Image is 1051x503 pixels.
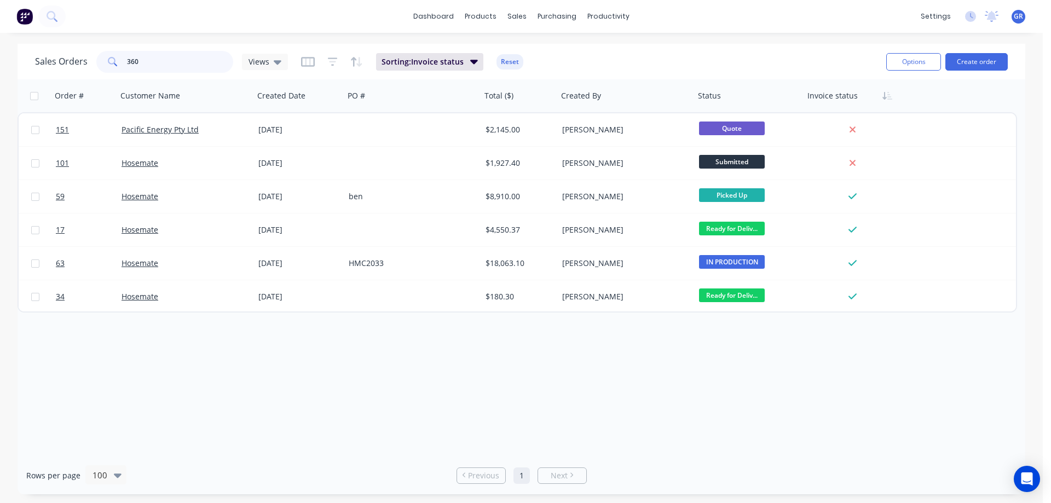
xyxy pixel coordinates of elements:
span: 101 [56,158,69,169]
span: 59 [56,191,65,202]
img: Factory [16,8,33,25]
a: Hosemate [122,258,158,268]
div: Customer Name [120,90,180,101]
a: Pacific Energy Pty Ltd [122,124,199,135]
span: IN PRODUCTION [699,255,765,269]
div: [DATE] [258,124,340,135]
div: [PERSON_NAME] [562,258,684,269]
span: Views [249,56,269,67]
div: $180.30 [486,291,550,302]
button: Reset [496,54,523,70]
a: 59 [56,180,122,213]
div: [PERSON_NAME] [562,291,684,302]
div: $2,145.00 [486,124,550,135]
ul: Pagination [452,467,591,484]
div: Created By [561,90,601,101]
button: Create order [945,53,1008,71]
a: 17 [56,213,122,246]
a: Hosemate [122,291,158,302]
a: Hosemate [122,191,158,201]
span: Ready for Deliv... [699,222,765,235]
div: Invoice status [807,90,858,101]
a: Previous page [457,470,505,481]
a: 101 [56,147,122,180]
a: Hosemate [122,158,158,168]
div: productivity [582,8,635,25]
a: Page 1 is your current page [513,467,530,484]
div: $8,910.00 [486,191,550,202]
div: [DATE] [258,158,340,169]
span: Quote [699,122,765,135]
div: Order # [55,90,84,101]
span: Sorting: Invoice status [382,56,464,67]
span: GR [1014,11,1023,21]
span: 17 [56,224,65,235]
div: settings [915,8,956,25]
h1: Sales Orders [35,56,88,67]
span: Submitted [699,155,765,169]
span: 34 [56,291,65,302]
a: Hosemate [122,224,158,235]
div: [DATE] [258,224,340,235]
div: [PERSON_NAME] [562,191,684,202]
span: Next [551,470,568,481]
div: [DATE] [258,291,340,302]
div: PO # [348,90,365,101]
div: [DATE] [258,258,340,269]
span: Picked Up [699,188,765,202]
span: 151 [56,124,69,135]
a: 34 [56,280,122,313]
div: ben [349,191,470,202]
div: [DATE] [258,191,340,202]
div: [PERSON_NAME] [562,124,684,135]
span: Rows per page [26,470,80,481]
div: $1,927.40 [486,158,550,169]
a: 151 [56,113,122,146]
div: $4,550.37 [486,224,550,235]
div: Open Intercom Messenger [1014,466,1040,492]
div: $18,063.10 [486,258,550,269]
button: Sorting:Invoice status [376,53,483,71]
div: Status [698,90,721,101]
div: products [459,8,502,25]
div: Total ($) [484,90,513,101]
a: 63 [56,247,122,280]
div: HMC2033 [349,258,470,269]
span: 63 [56,258,65,269]
div: [PERSON_NAME] [562,224,684,235]
div: purchasing [532,8,582,25]
a: dashboard [408,8,459,25]
div: [PERSON_NAME] [562,158,684,169]
button: Options [886,53,941,71]
a: Next page [538,470,586,481]
div: sales [502,8,532,25]
span: Previous [468,470,499,481]
input: Search... [127,51,234,73]
span: Ready for Deliv... [699,288,765,302]
div: Created Date [257,90,305,101]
